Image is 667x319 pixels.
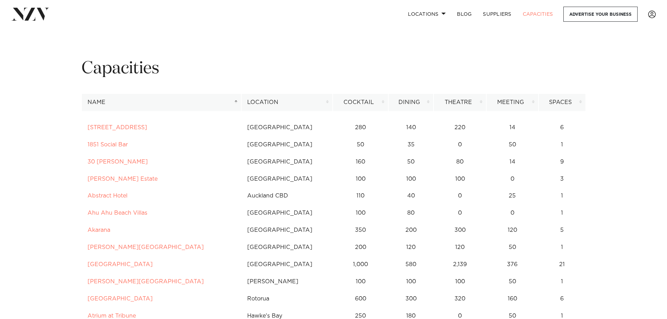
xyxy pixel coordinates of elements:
[539,222,586,239] td: 5
[539,136,586,153] td: 1
[486,153,539,171] td: 14
[82,58,586,80] h1: Capacities
[88,159,148,165] a: 30 [PERSON_NAME]
[333,222,389,239] td: 350
[539,94,586,111] th: Spaces: activate to sort column ascending
[433,256,486,273] td: 2,139
[539,171,586,188] td: 3
[388,273,433,290] td: 100
[241,290,333,307] td: Rotorua
[486,94,539,111] th: Meeting: activate to sort column ascending
[241,239,333,256] td: [GEOGRAPHIC_DATA]
[388,136,433,153] td: 35
[539,273,586,290] td: 1
[333,290,389,307] td: 600
[433,187,486,204] td: 0
[88,142,128,147] a: 1851 Social Bar
[88,227,110,233] a: Akarana
[88,210,147,216] a: Ahu Ahu Beach Villas
[241,187,333,204] td: Auckland CBD
[539,290,586,307] td: 6
[333,136,389,153] td: 50
[388,153,433,171] td: 50
[388,256,433,273] td: 580
[433,273,486,290] td: 100
[388,239,433,256] td: 120
[433,239,486,256] td: 120
[241,119,333,136] td: [GEOGRAPHIC_DATA]
[539,239,586,256] td: 1
[451,7,477,22] a: BLOG
[88,125,147,130] a: [STREET_ADDRESS]
[388,290,433,307] td: 300
[433,204,486,222] td: 0
[477,7,517,22] a: SUPPLIERS
[388,119,433,136] td: 140
[433,290,486,307] td: 320
[241,222,333,239] td: [GEOGRAPHIC_DATA]
[486,119,539,136] td: 14
[88,262,153,267] a: [GEOGRAPHIC_DATA]
[486,273,539,290] td: 50
[486,171,539,188] td: 0
[486,290,539,307] td: 160
[486,187,539,204] td: 25
[241,94,333,111] th: Location: activate to sort column ascending
[333,153,389,171] td: 160
[539,187,586,204] td: 1
[388,171,433,188] td: 100
[433,171,486,188] td: 100
[333,204,389,222] td: 100
[241,256,333,273] td: [GEOGRAPHIC_DATA]
[241,204,333,222] td: [GEOGRAPHIC_DATA]
[241,171,333,188] td: [GEOGRAPHIC_DATA]
[241,153,333,171] td: [GEOGRAPHIC_DATA]
[486,256,539,273] td: 376
[517,7,559,22] a: Capacities
[333,94,389,111] th: Cocktail: activate to sort column ascending
[486,239,539,256] td: 50
[433,94,486,111] th: Theatre: activate to sort column ascending
[388,204,433,222] td: 80
[333,256,389,273] td: 1,000
[333,119,389,136] td: 280
[11,8,49,20] img: nzv-logo.png
[388,187,433,204] td: 40
[88,279,204,284] a: [PERSON_NAME][GEOGRAPHIC_DATA]
[539,153,586,171] td: 9
[433,222,486,239] td: 300
[563,7,638,22] a: Advertise your business
[539,256,586,273] td: 21
[88,313,136,319] a: Atrium at Tribune
[241,273,333,290] td: [PERSON_NAME]
[88,296,153,301] a: [GEOGRAPHIC_DATA]
[539,204,586,222] td: 1
[486,136,539,153] td: 50
[433,136,486,153] td: 0
[539,119,586,136] td: 6
[333,273,389,290] td: 100
[433,119,486,136] td: 220
[88,176,158,182] a: [PERSON_NAME] Estate
[333,187,389,204] td: 110
[82,94,241,111] th: Name: activate to sort column descending
[433,153,486,171] td: 80
[333,239,389,256] td: 200
[388,94,433,111] th: Dining: activate to sort column ascending
[402,7,451,22] a: Locations
[333,171,389,188] td: 100
[486,204,539,222] td: 0
[88,193,127,199] a: Abstract Hotel
[241,136,333,153] td: [GEOGRAPHIC_DATA]
[88,244,204,250] a: [PERSON_NAME][GEOGRAPHIC_DATA]
[486,222,539,239] td: 120
[388,222,433,239] td: 200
